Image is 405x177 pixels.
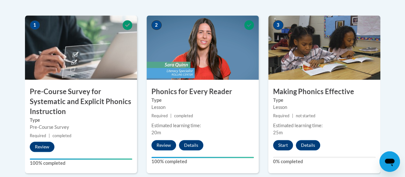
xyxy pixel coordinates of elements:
[170,113,172,118] span: |
[151,130,161,135] span: 20m
[53,133,71,138] span: completed
[30,124,132,131] div: Pre-Course Survey
[151,97,254,104] label: Type
[296,113,315,118] span: not started
[151,104,254,111] div: Lesson
[151,158,254,165] label: 100% completed
[49,133,50,138] span: |
[273,113,289,118] span: Required
[151,140,176,150] button: Review
[30,133,46,138] span: Required
[174,113,193,118] span: completed
[147,87,259,97] h3: Phonics for Every Reader
[292,113,293,118] span: |
[273,130,283,135] span: 25m
[30,158,132,160] div: Your progress
[379,151,400,172] iframe: Button to launch messaging window
[25,87,137,116] h3: Pre-Course Survey for Systematic and Explicit Phonics Instruction
[273,122,376,129] div: Estimated learning time:
[147,15,259,80] img: Course Image
[273,104,376,111] div: Lesson
[151,157,254,158] div: Your progress
[30,160,132,167] label: 100% completed
[273,97,376,104] label: Type
[273,140,293,150] button: Start
[30,117,132,124] label: Type
[273,158,376,165] label: 0% completed
[25,15,137,80] img: Course Image
[151,20,162,30] span: 2
[296,140,320,150] button: Details
[151,122,254,129] div: Estimated learning time:
[179,140,203,150] button: Details
[30,20,40,30] span: 1
[268,87,380,97] h3: Making Phonics Effective
[273,20,283,30] span: 3
[268,15,380,80] img: Course Image
[30,142,54,152] button: Review
[151,113,168,118] span: Required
